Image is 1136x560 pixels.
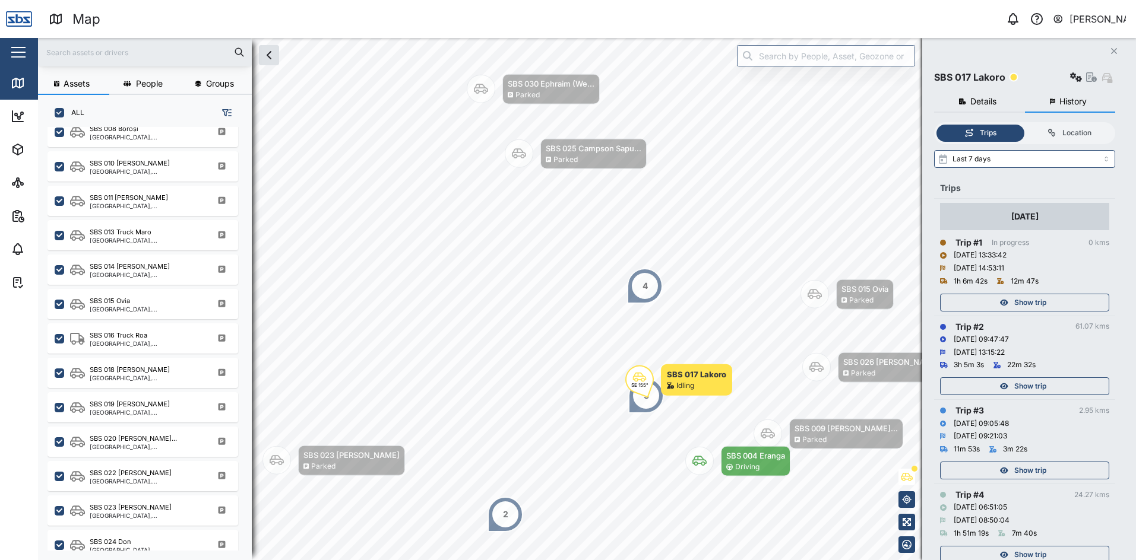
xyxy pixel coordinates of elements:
[303,449,400,461] div: SBS 023 [PERSON_NAME]
[90,168,203,174] div: [GEOGRAPHIC_DATA], [GEOGRAPHIC_DATA]
[505,139,647,169] div: Map marker
[800,279,894,310] div: Map marker
[90,330,147,341] div: SBS 016 Truck Roa
[90,547,203,553] div: [GEOGRAPHIC_DATA], [GEOGRAPHIC_DATA]
[64,79,90,88] span: Assets
[1014,378,1046,394] span: Show trip
[754,419,903,449] div: Map marker
[849,295,874,306] div: Parked
[955,236,982,249] div: Trip # 1
[90,341,203,346] div: [GEOGRAPHIC_DATA], [GEOGRAPHIC_DATA]
[90,444,203,450] div: [GEOGRAPHIC_DATA], [GEOGRAPHIC_DATA]
[1003,444,1027,455] div: 3m 22s
[940,294,1109,311] button: Show trip
[90,158,170,168] div: SBS 010 [PERSON_NAME]
[954,250,1007,261] div: [DATE] 13:33:42
[48,127,251,551] div: grid
[843,356,939,368] div: SBS 026 [PERSON_NAME]
[90,203,203,209] div: [GEOGRAPHIC_DATA], [GEOGRAPHIC_DATA]
[45,43,245,61] input: Search assets or drivers
[631,383,648,387] div: SE 155°
[954,263,1004,274] div: [DATE] 14:53:11
[841,283,888,295] div: SBS 015 Ovia
[553,154,578,166] div: Parked
[795,422,898,434] div: SBS 009 [PERSON_NAME]...
[1075,321,1109,332] div: 61.07 kms
[954,515,1010,526] div: [DATE] 08:50:04
[1079,405,1109,416] div: 2.95 kms
[934,150,1115,168] input: Select range
[954,276,988,287] div: 1h 6m 42s
[90,434,177,444] div: SBS 020 [PERSON_NAME]...
[546,142,641,154] div: SBS 025 Campson Sapu...
[737,45,915,66] input: Search by People, Asset, Geozone or Place
[802,434,827,446] div: Parked
[64,108,84,117] label: ALL
[1088,237,1109,249] div: 0 kms
[726,450,785,462] div: SBS 004 Eranga
[940,462,1109,479] button: Show trip
[90,537,131,547] div: SBS 024 Don
[954,418,1009,429] div: [DATE] 09:05:48
[311,461,336,472] div: Parked
[90,124,138,134] div: SBS 008 Borosi
[90,262,170,272] div: SBS 014 [PERSON_NAME]
[970,97,996,106] span: Details
[90,306,203,312] div: [GEOGRAPHIC_DATA], [GEOGRAPHIC_DATA]
[90,375,203,381] div: [GEOGRAPHIC_DATA], [GEOGRAPHIC_DATA]
[90,478,203,484] div: [GEOGRAPHIC_DATA], [GEOGRAPHIC_DATA]
[1011,276,1039,287] div: 12m 47s
[627,268,663,304] div: Map marker
[954,444,980,455] div: 11m 53s
[508,78,594,90] div: SBS 030 Ephraim (We...
[90,237,203,243] div: [GEOGRAPHIC_DATA], [GEOGRAPHIC_DATA]
[625,364,732,396] div: Map marker
[1059,97,1087,106] span: History
[488,497,523,532] div: Map marker
[90,399,170,409] div: SBS 019 [PERSON_NAME]
[954,347,1005,358] div: [DATE] 13:15:22
[31,209,71,222] div: Reports
[31,243,68,256] div: Alarms
[90,296,130,306] div: SBS 015 Ovia
[940,182,1109,195] div: Trips
[31,110,84,123] div: Dashboard
[954,359,984,371] div: 3h 5m 3s
[955,404,984,417] div: Trip # 3
[31,276,64,289] div: Tasks
[954,528,989,539] div: 1h 51m 19s
[262,446,405,476] div: Map marker
[955,320,984,333] div: Trip # 2
[934,70,1005,85] div: SBS 017 Lakoro
[72,9,100,30] div: Map
[90,468,172,478] div: SBS 022 [PERSON_NAME]
[206,79,234,88] span: Groups
[90,134,203,140] div: [GEOGRAPHIC_DATA], [GEOGRAPHIC_DATA]
[667,368,726,380] div: SBS 017 Lakoro
[851,368,875,379] div: Parked
[955,488,984,501] div: Trip # 4
[503,508,508,521] div: 2
[1052,11,1126,27] button: [PERSON_NAME]
[1011,210,1039,223] div: [DATE]
[980,128,996,139] div: Trips
[90,502,172,513] div: SBS 023 [PERSON_NAME]
[136,79,163,88] span: People
[31,77,58,90] div: Map
[90,272,203,278] div: [GEOGRAPHIC_DATA], [GEOGRAPHIC_DATA]
[954,431,1007,442] div: [DATE] 09:21:03
[6,6,32,32] img: Main Logo
[735,462,760,473] div: Driving
[90,513,203,518] div: [GEOGRAPHIC_DATA], [GEOGRAPHIC_DATA]
[31,143,68,156] div: Assets
[1012,528,1037,539] div: 7m 40s
[1062,128,1091,139] div: Location
[1069,12,1126,27] div: [PERSON_NAME]
[643,279,648,292] div: 4
[676,380,694,392] div: Idling
[467,74,600,104] div: Map marker
[628,378,664,413] div: Map marker
[992,237,1029,249] div: In progress
[90,193,168,203] div: SBS 011 [PERSON_NAME]
[1074,489,1109,501] div: 24.27 kms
